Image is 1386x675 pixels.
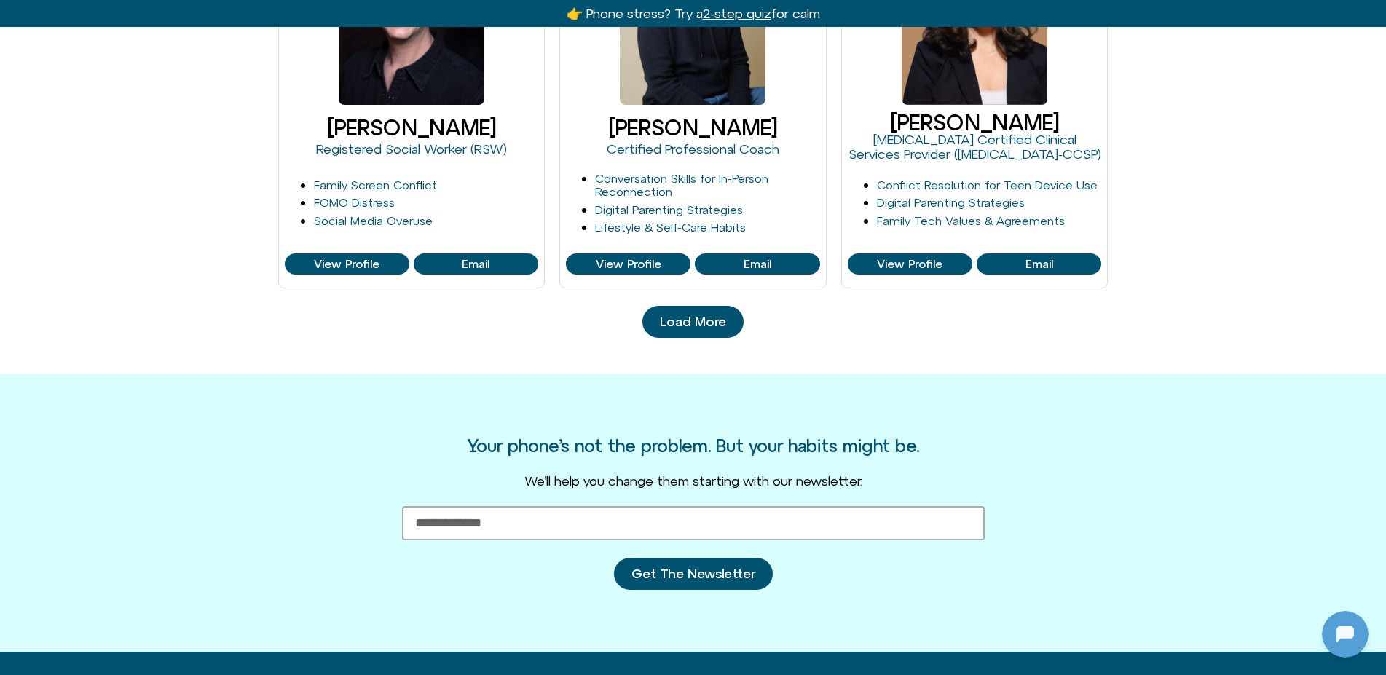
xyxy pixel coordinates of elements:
[744,258,771,271] span: Email
[848,253,972,275] a: View Profile of Melina Viola
[848,132,1101,162] a: [MEDICAL_DATA] Certified Clinical Services Provider ([MEDICAL_DATA]-CCSP)
[695,253,819,275] a: View Profile of Mark Diamond
[660,315,726,329] span: Load More
[314,258,379,271] span: View Profile
[316,141,507,157] a: Registered Social Worker (RSW)
[314,178,437,192] a: Family Screen Conflict
[314,214,433,227] a: Social Media Overuse
[608,115,777,140] a: [PERSON_NAME]
[285,253,409,275] a: View Profile of Larry Borins
[414,253,538,275] a: View Profile of Larry Borins
[1322,611,1369,658] iframe: Botpress
[1025,258,1053,271] span: Email
[877,258,942,271] span: View Profile
[642,306,744,338] a: Load More
[877,196,1025,209] a: Digital Parenting Strategies
[877,178,1098,192] a: Conflict Resolution for Teen Device Use
[402,506,985,607] form: New Form
[595,203,743,216] a: Digital Parenting Strategies
[890,110,1059,135] a: [PERSON_NAME]
[566,253,690,275] a: View Profile of Mark Diamond
[703,6,771,21] u: 2-step quiz
[524,473,862,489] span: We’ll help you change them starting with our newsletter.
[314,196,395,209] a: FOMO Distress
[614,558,773,590] button: Get The Newsletter
[567,6,820,21] a: 👉 Phone stress? Try a2-step quizfor calm
[607,141,779,157] a: Certified Professional Coach
[468,436,919,455] h3: Your phone’s not the problem. But your habits might be.
[596,258,661,271] span: View Profile
[595,172,768,199] a: Conversation Skills for In-Person Reconnection
[631,567,755,581] span: Get The Newsletter
[977,253,1101,275] a: View Profile of Melina Viola
[595,221,746,234] a: Lifestyle & Self-Care Habits
[462,258,489,271] span: Email
[877,214,1065,227] a: Family Tech Values & Agreements
[327,115,496,140] a: [PERSON_NAME]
